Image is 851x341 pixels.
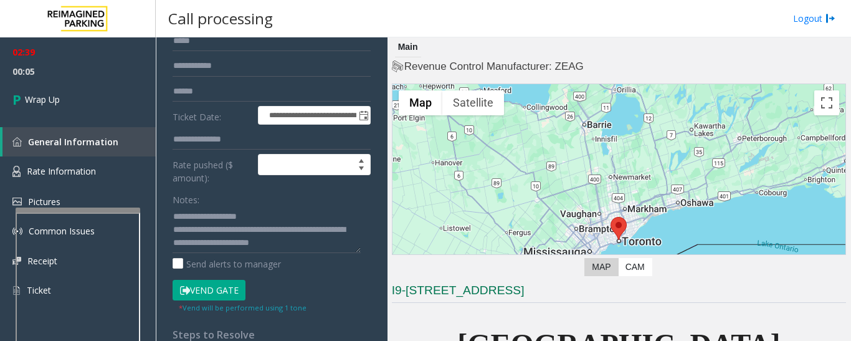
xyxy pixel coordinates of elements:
label: Map [584,258,618,276]
img: 'icon' [12,257,21,265]
label: Rate pushed ($ amount): [169,154,255,185]
button: Show street map [399,90,442,115]
span: Increase value [353,155,370,165]
img: 'icon' [12,198,22,206]
a: General Information [2,127,156,156]
button: Show satellite imagery [442,90,504,115]
h3: I9-[STREET_ADDRESS] [392,282,846,303]
span: Wrap Up [25,93,60,106]
label: Ticket Date: [169,106,255,125]
span: General Information [28,136,118,148]
label: Send alerts to manager [173,257,281,271]
button: Vend Gate [173,280,245,301]
span: Pictures [28,196,60,208]
div: Main [395,37,421,57]
div: 777 Bay Street, Toronto, ON [611,217,627,240]
a: Logout [793,12,835,25]
h4: Steps to Resolve [173,329,371,341]
img: 'icon' [12,137,22,146]
small: Vend will be performed using 1 tone [179,303,307,312]
img: 'icon' [12,226,22,236]
span: Decrease value [353,165,370,175]
span: Rate Information [27,165,96,177]
label: Notes: [173,189,199,206]
h4: Revenue Control Manufacturer: ZEAG [392,59,846,74]
button: Toggle fullscreen view [814,90,839,115]
img: logout [825,12,835,25]
img: 'icon' [12,166,21,177]
h3: Call processing [162,3,279,34]
img: 'icon' [12,285,21,296]
label: CAM [618,258,652,276]
span: Toggle popup [356,107,370,124]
